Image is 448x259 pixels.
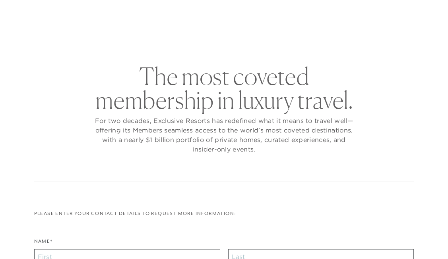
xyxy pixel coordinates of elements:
[133,25,194,48] a: The Collection
[19,9,53,16] a: Get Started
[206,25,255,48] a: Membership
[34,238,53,249] label: Name*
[34,210,414,217] p: Please enter your contact details to request more information:
[369,9,409,16] a: Member Login
[267,25,315,48] a: Community
[93,116,355,154] p: For two decades, Exclusive Resorts has redefined what it means to travel well—offering its Member...
[93,64,355,112] h2: The most coveted membership in luxury travel.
